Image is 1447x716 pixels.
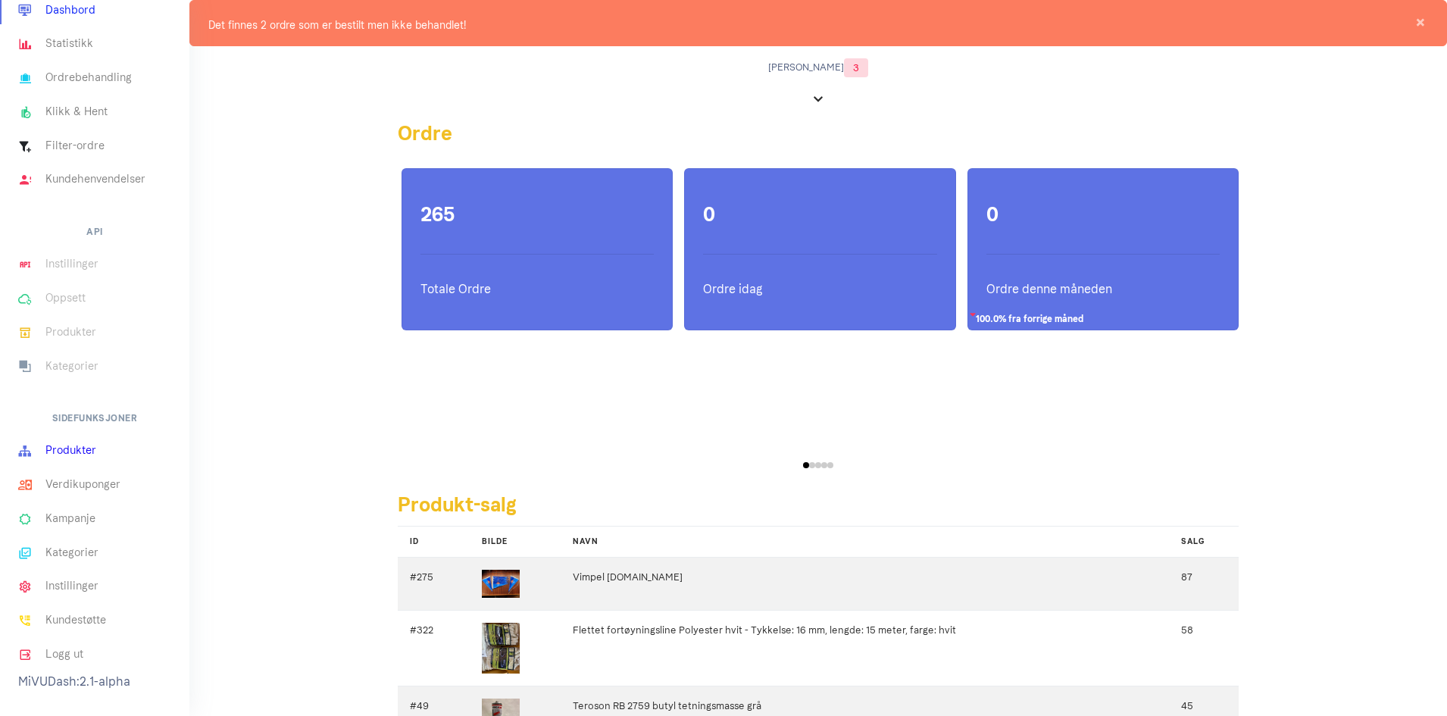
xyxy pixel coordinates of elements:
[1413,15,1428,30] button: Close
[86,222,102,242] h6: API
[561,557,1168,611] td: Vimpel [DOMAIN_NAME]
[844,58,868,77] span: 3
[1181,536,1205,546] span: Sorter etter denne kolonnen
[420,279,654,299] p: Totale Ordre
[80,674,130,689] span: 2.1-alpha
[398,155,1239,496] div: 1 / 2
[976,312,1083,326] span: 100.0% fra forrige måned
[410,536,419,546] span: Sorter etter denne kolonnen
[703,200,936,230] h1: 0
[986,200,1220,230] h1: 0
[398,611,470,686] td: #322
[398,116,1239,458] div: 2 / 7
[52,408,138,428] h6: Sidefunksjoner
[398,472,1239,520] h2: Produkt-salg
[1169,557,1239,611] td: 87
[573,536,598,546] span: Sorter etter denne kolonnen
[703,279,936,299] p: Ordre idag
[1169,611,1239,686] td: 58
[482,536,508,546] span: Sorter etter denne kolonnen
[1413,15,1428,30] span: ×
[986,279,1220,299] p: Ordre denne måneden
[398,116,1239,149] h2: Ordre
[398,557,470,611] td: #275
[561,611,1168,686] td: Flettet fortøyningsline Polyester hvit - Tykkelse: 16 mm, lengde: 15 meter, farge: hvit
[398,58,1239,77] span: [PERSON_NAME]
[18,671,171,692] p: MiVUDash:
[420,200,654,230] h1: 265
